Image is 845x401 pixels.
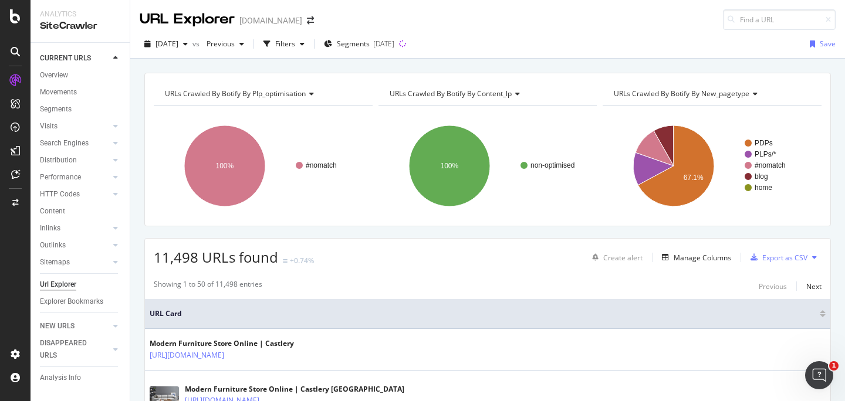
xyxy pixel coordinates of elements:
[603,253,643,263] div: Create alert
[40,256,110,269] a: Sitemaps
[820,39,836,49] div: Save
[684,174,704,182] text: 67.1%
[154,279,262,293] div: Showing 1 to 50 of 11,498 entries
[239,15,302,26] div: [DOMAIN_NAME]
[216,162,234,170] text: 100%
[40,205,121,218] a: Content
[611,84,811,103] h4: URLs Crawled By Botify By new_pagetype
[40,372,81,384] div: Analysis Info
[762,253,807,263] div: Export as CSV
[829,361,839,371] span: 1
[614,89,749,98] span: URLs Crawled By Botify By new_pagetype
[40,19,120,33] div: SiteCrawler
[759,279,787,293] button: Previous
[290,256,314,266] div: +0.74%
[40,103,72,115] div: Segments
[40,239,66,252] div: Outlinks
[40,222,110,235] a: Inlinks
[373,39,394,49] div: [DATE]
[723,9,836,30] input: Find a URL
[387,84,587,103] h4: URLs Crawled By Botify By content_lp
[40,86,77,98] div: Movements
[150,349,224,361] a: [URL][DOMAIN_NAME]
[40,295,121,308] a: Explorer Bookmarks
[275,39,295,49] div: Filters
[40,120,110,132] a: Visits
[40,320,110,332] a: NEW URLS
[40,222,60,235] div: Inlinks
[755,139,773,147] text: PDPs
[40,171,110,183] a: Performance
[746,248,807,267] button: Export as CSV
[40,239,110,252] a: Outlinks
[154,247,278,267] span: 11,498 URLs found
[40,256,70,269] div: Sitemaps
[163,84,362,103] h4: URLs Crawled By Botify By plp_optimisation
[40,337,99,362] div: DISAPPEARED URLS
[587,248,643,267] button: Create alert
[40,337,110,362] a: DISAPPEARED URLS
[283,259,288,263] img: Equal
[674,253,731,263] div: Manage Columns
[202,39,235,49] span: Previous
[40,372,121,384] a: Analysis Info
[657,250,731,264] button: Manage Columns
[805,361,833,389] iframe: Intercom live chat
[154,115,370,217] svg: A chart.
[806,279,822,293] button: Next
[40,86,121,98] a: Movements
[192,39,202,49] span: vs
[140,35,192,53] button: [DATE]
[40,188,110,200] a: HTTP Codes
[40,103,121,115] a: Segments
[755,183,772,192] text: home
[319,35,399,53] button: Segments[DATE]
[603,115,819,217] svg: A chart.
[40,52,110,64] a: CURRENT URLS
[140,9,235,29] div: URL Explorer
[202,35,249,53] button: Previous
[40,69,121,81] a: Overview
[378,115,594,217] svg: A chart.
[150,338,294,349] div: Modern Furniture Store Online | Castlery
[40,188,80,200] div: HTTP Codes
[40,278,76,291] div: Url Explorer
[40,69,68,81] div: Overview
[40,137,110,149] a: Search Engines
[40,154,110,166] a: Distribution
[185,384,404,395] div: Modern Furniture Store Online | Castlery [GEOGRAPHIC_DATA]
[759,281,787,291] div: Previous
[40,171,81,183] div: Performance
[806,281,822,291] div: Next
[40,205,65,218] div: Content
[40,320,75,332] div: NEW URLS
[40,295,103,308] div: Explorer Bookmarks
[440,162,458,170] text: 100%
[165,89,306,98] span: URLs Crawled By Botify By plp_optimisation
[40,120,58,132] div: Visits
[156,39,178,49] span: 2025 Aug. 3rd
[390,89,512,98] span: URLs Crawled By Botify By content_lp
[40,137,89,149] div: Search Engines
[755,150,776,158] text: PLPs/*
[40,154,77,166] div: Distribution
[150,308,817,319] span: URL Card
[337,39,370,49] span: Segments
[306,161,337,169] text: #nomatch
[755,172,768,181] text: blog
[805,35,836,53] button: Save
[307,16,314,25] div: arrow-right-arrow-left
[259,35,309,53] button: Filters
[755,161,786,169] text: #nomatch
[40,278,121,291] a: Url Explorer
[530,161,574,169] text: non-optimised
[40,52,91,64] div: CURRENT URLS
[40,9,120,19] div: Analytics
